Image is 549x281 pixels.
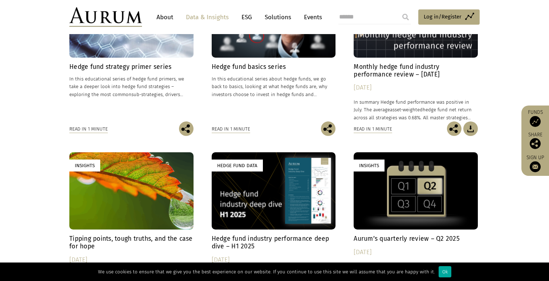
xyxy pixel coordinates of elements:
img: Share this post [530,138,541,149]
div: Insights [354,160,385,172]
a: Data & Insights [182,11,232,24]
h4: Hedge fund industry performance deep dive – H1 2025 [212,235,336,250]
div: [DATE] [354,247,478,257]
img: Share this post [179,121,194,136]
a: ESG [238,11,256,24]
img: Aurum [69,7,142,27]
span: asset-weighted [390,107,423,112]
img: Sign up to our newsletter [530,161,541,172]
h4: Monthly hedge fund industry performance review – [DATE] [354,63,478,78]
div: [DATE] [69,255,194,265]
div: [DATE] [354,83,478,93]
div: [DATE] [212,255,336,265]
img: Access Funds [530,116,541,127]
div: Ok [439,266,451,277]
a: Funds [525,109,545,127]
div: Read in 1 minute [354,125,392,133]
a: Solutions [261,11,295,24]
div: Read in 1 minute [212,125,250,133]
div: Hedge Fund Data [212,160,263,172]
h4: Hedge fund strategy primer series [69,63,194,71]
a: Log in/Register [418,9,480,25]
p: In this educational series about hedge funds, we go back to basics, looking at what hedge funds a... [212,75,336,98]
h4: Hedge fund basics series [212,63,336,71]
a: About [153,11,177,24]
span: sub-strategies [131,92,163,97]
div: Share [525,132,545,149]
img: Share this post [321,121,335,136]
p: In this educational series of hedge fund primers, we take a deeper look into hedge fund strategie... [69,75,194,98]
img: Download Article [463,121,478,136]
img: Share this post [447,121,461,136]
a: Events [300,11,322,24]
span: Log in/Register [424,12,461,21]
div: Read in 1 minute [69,125,108,133]
p: In summary Hedge fund performance was positive in July. The average hedge fund net return across ... [354,98,478,121]
h4: Aurum’s quarterly review – Q2 2025 [354,235,478,243]
h4: Tipping points, tough truths, and the case for hope [69,235,194,250]
a: Sign up [525,154,545,172]
input: Submit [398,10,413,24]
div: Insights [69,160,100,172]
